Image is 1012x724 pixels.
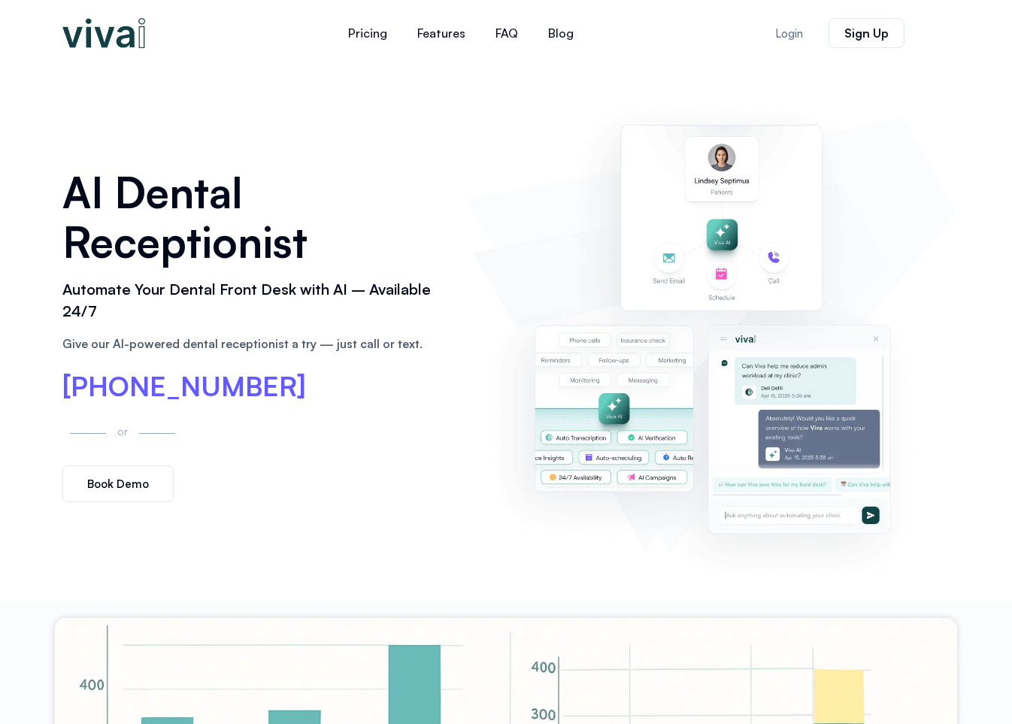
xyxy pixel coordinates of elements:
a: Features [402,15,480,51]
a: Book Demo [62,465,174,502]
span: Book Demo [87,478,149,489]
img: AI dental receptionist dashboard – virtual receptionist dental office [473,92,950,577]
a: Sign Up [829,18,904,48]
p: Give our AI-powered dental receptionist a try — just call or text. [62,335,450,353]
a: [PHONE_NUMBER] [62,373,306,400]
a: FAQ [480,15,533,51]
p: or [114,423,132,440]
h2: Automate Your Dental Front Desk with AI – Available 24/7 [62,279,450,323]
span: Sign Up [844,27,889,39]
a: Login [757,19,821,48]
h1: AI Dental Receptionist [62,167,450,266]
a: Pricing [333,15,402,51]
span: Login [775,28,803,39]
a: Blog [533,15,589,51]
nav: Menu [243,15,679,51]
